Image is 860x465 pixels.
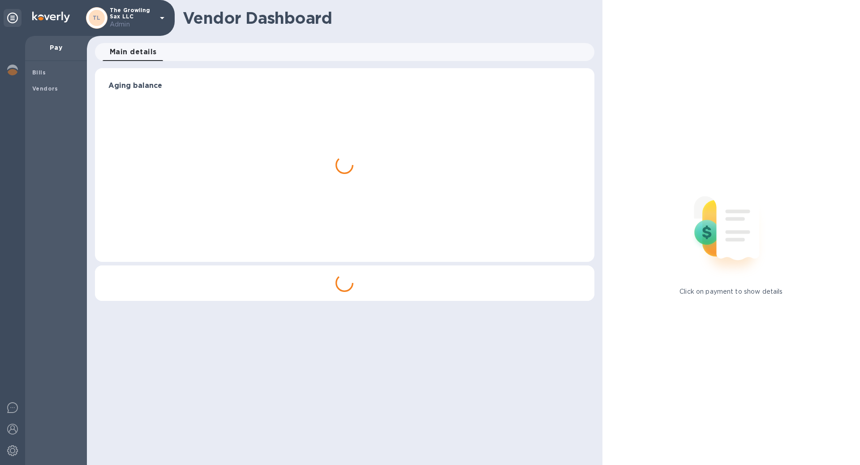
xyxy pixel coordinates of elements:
span: Main details [110,46,157,58]
b: TL [93,14,101,21]
img: Logo [32,12,70,22]
b: Vendors [32,85,58,92]
p: Admin [110,20,155,29]
b: Bills [32,69,46,76]
p: The Growling Sax LLC [110,7,155,29]
div: Unpin categories [4,9,21,27]
h3: Aging balance [108,82,581,90]
p: Click on payment to show details [679,287,783,296]
p: Pay [32,43,80,52]
h1: Vendor Dashboard [183,9,588,27]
